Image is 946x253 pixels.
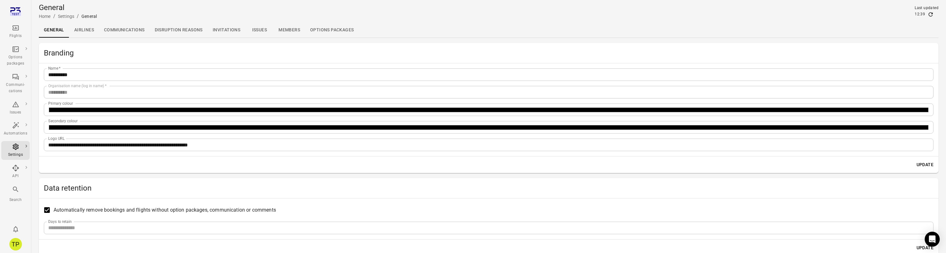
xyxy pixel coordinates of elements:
a: Issues [1,99,30,118]
label: Secondary colour [48,118,78,124]
li: / [77,13,79,20]
li: / [53,13,55,20]
div: Communi-cations [4,82,27,94]
a: Flights [1,22,30,41]
label: Days to retain [48,219,72,224]
div: Automations [4,130,27,137]
button: Update [914,159,936,171]
a: General [39,23,69,38]
button: Tómas Páll Máté [7,235,24,253]
h2: Data retention [44,183,933,193]
label: Logo URL [48,136,65,141]
h2: Branding [44,48,933,58]
label: Primary colour [48,101,73,106]
div: API [4,173,27,179]
div: Options packages [4,54,27,67]
a: Disruption reasons [150,23,208,38]
label: Name [48,66,61,71]
a: Airlines [69,23,99,38]
nav: Breadcrumbs [39,13,97,20]
label: Organisation name (log in name) [48,83,107,88]
a: Home [39,14,51,19]
a: API [1,162,30,181]
a: Communi-cations [1,71,30,96]
div: TP [9,238,22,250]
div: Settings [4,152,27,158]
div: Last updated [915,5,938,11]
button: Search [1,184,30,205]
a: Settings [58,14,74,19]
span: Automatically remove bookings and flights without option packages, communication or comments [54,206,276,214]
div: Search [4,197,27,203]
a: Options packages [305,23,359,38]
button: Refresh data [928,11,934,18]
div: Flights [4,33,27,39]
a: Issues [245,23,273,38]
a: Communications [99,23,150,38]
a: Settings [1,141,30,160]
div: Issues [4,109,27,116]
h1: General [39,3,97,13]
div: 12:39 [915,11,925,18]
a: Invitations [208,23,245,38]
a: Automations [1,120,30,139]
a: Options packages [1,44,30,69]
div: Local navigation [39,23,938,38]
div: Open Intercom Messenger [925,232,940,247]
a: Members [273,23,305,38]
button: Notifications [9,223,22,235]
div: General [81,13,97,19]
